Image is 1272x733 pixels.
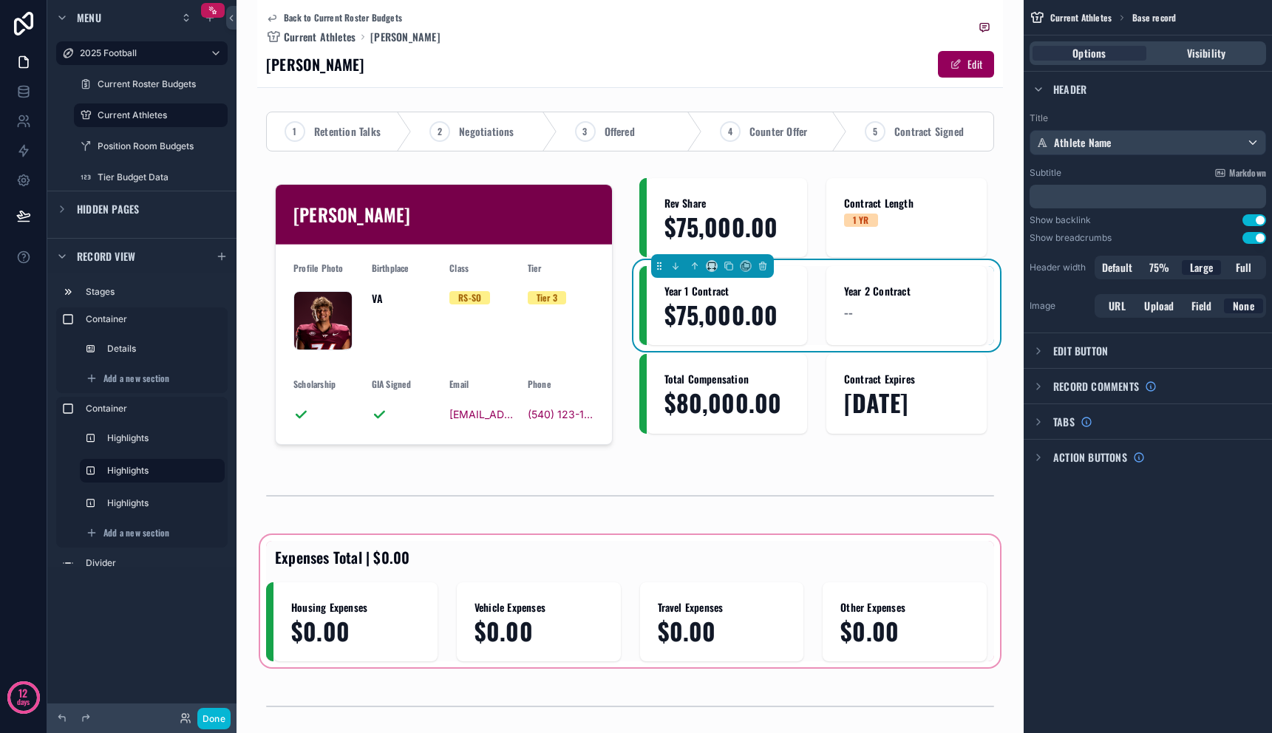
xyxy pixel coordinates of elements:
label: Image [1030,300,1089,312]
span: None [1233,299,1254,313]
a: Position Room Budgets [74,134,228,158]
span: Full [1236,260,1252,275]
label: Position Room Budgets [98,140,225,152]
span: Add a new section [103,527,169,539]
span: $75,000.00 [664,301,789,327]
span: Upload [1144,299,1174,313]
span: Year 2 Contract [844,284,969,299]
label: Header width [1030,262,1089,273]
span: Year 1 Contract [664,284,789,299]
span: Back to Current Roster Budgets [284,12,402,24]
a: Current Athletes [74,103,228,127]
label: Container [86,313,222,325]
span: Hidden pages [77,202,139,217]
span: Field [1191,299,1212,313]
span: Record comments [1053,379,1139,394]
span: Visibility [1187,46,1226,61]
a: Tier Budget Data [74,166,228,189]
span: Default [1102,260,1132,275]
h1: [PERSON_NAME] [266,54,364,75]
a: 2025 Football [56,41,228,65]
label: 2025 Football [80,47,198,59]
span: Menu [77,10,101,25]
label: Divider [86,557,222,569]
span: -- [844,301,853,322]
label: Title [1030,112,1266,124]
span: Options [1072,46,1106,61]
span: Large [1190,260,1213,275]
a: Current Athletes [266,30,356,44]
div: scrollable content [1030,185,1266,208]
a: Current Roster Budgets [74,72,228,96]
span: 75% [1149,260,1170,275]
a: Back to Current Roster Budgets [266,12,402,24]
a: [PERSON_NAME] [370,30,441,44]
span: Header [1053,82,1086,97]
label: Highlights [107,465,213,477]
label: Subtitle [1030,167,1061,179]
p: 12 [18,686,27,700]
div: scrollable content [47,273,237,567]
span: Current Athletes [284,30,356,44]
span: Add a new section [103,372,169,384]
div: Show backlink [1030,214,1091,226]
span: Edit button [1053,344,1108,358]
button: Athlete Name [1030,130,1266,155]
label: Highlights [107,432,219,444]
span: Record view [77,249,135,264]
label: Stages [86,286,222,298]
span: Current Athletes [1050,12,1112,24]
span: Markdown [1229,167,1266,179]
label: Tier Budget Data [98,171,225,183]
label: Highlights [107,497,219,509]
span: Action buttons [1053,450,1127,465]
a: Markdown [1214,167,1266,179]
button: Edit [938,51,994,78]
label: Current Roster Budgets [98,78,225,90]
span: Tabs [1053,415,1075,429]
div: Show breadcrumbs [1030,232,1112,244]
span: URL [1109,299,1126,313]
label: Details [107,343,219,355]
span: Base record [1132,12,1176,24]
button: Done [197,708,231,729]
label: Current Athletes [98,109,219,121]
label: Container [86,403,222,415]
span: Athlete Name [1054,135,1111,150]
p: days [17,692,30,712]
